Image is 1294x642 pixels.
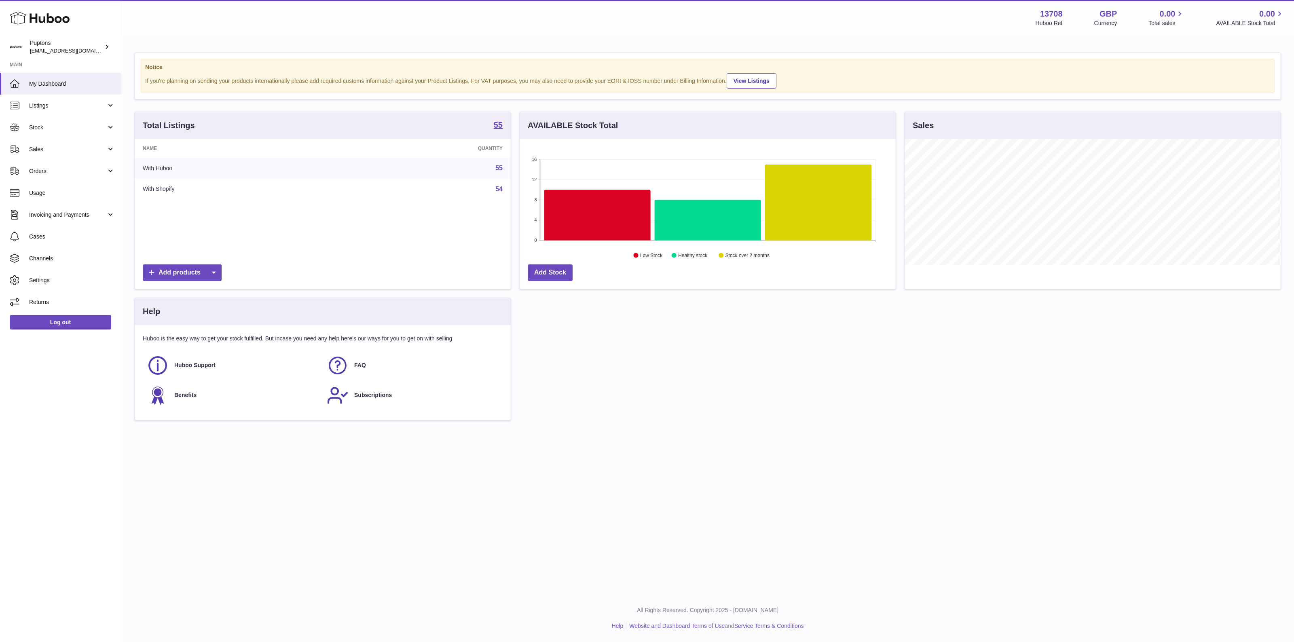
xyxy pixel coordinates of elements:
a: 0.00 Total sales [1148,8,1184,27]
strong: 13708 [1040,8,1063,19]
a: Huboo Support [147,355,319,376]
td: With Huboo [135,158,337,179]
text: 0 [534,238,537,243]
div: Huboo Ref [1036,19,1063,27]
span: 0.00 [1259,8,1275,19]
span: Returns [29,298,115,306]
p: Huboo is the easy way to get your stock fulfilled. But incase you need any help here's our ways f... [143,335,503,342]
span: Stock [29,124,106,131]
span: Listings [29,102,106,110]
span: Subscriptions [354,391,392,399]
img: hello@puptons.com [10,41,22,53]
a: View Listings [727,73,776,89]
span: AVAILABLE Stock Total [1216,19,1284,27]
th: Name [135,139,337,158]
text: Stock over 2 months [725,253,770,258]
strong: GBP [1099,8,1117,19]
span: Invoicing and Payments [29,211,106,219]
span: Cases [29,233,115,241]
span: Orders [29,167,106,175]
a: 55 [495,165,503,171]
a: Subscriptions [327,384,499,406]
text: 4 [534,218,537,222]
span: Benefits [174,391,197,399]
div: If you're planning on sending your products internationally please add required customs informati... [145,72,1270,89]
a: Add Stock [528,264,573,281]
a: Log out [10,315,111,329]
span: 0.00 [1160,8,1176,19]
span: Huboo Support [174,361,216,369]
text: Healthy stock [678,253,708,258]
a: Add products [143,264,222,281]
a: 0.00 AVAILABLE Stock Total [1216,8,1284,27]
h3: Total Listings [143,120,195,131]
span: Sales [29,146,106,153]
a: Website and Dashboard Terms of Use [629,623,725,629]
p: All Rights Reserved. Copyright 2025 - [DOMAIN_NAME] [128,606,1288,614]
h3: AVAILABLE Stock Total [528,120,618,131]
div: Currency [1094,19,1117,27]
td: With Shopify [135,179,337,200]
strong: 55 [494,121,503,129]
strong: Notice [145,63,1270,71]
h3: Help [143,306,160,317]
text: Low Stock [640,253,663,258]
li: and [626,622,803,630]
a: 54 [495,186,503,192]
div: Puptons [30,39,103,55]
text: 16 [532,157,537,162]
span: My Dashboard [29,80,115,88]
text: 12 [532,177,537,182]
a: Benefits [147,384,319,406]
a: 55 [494,121,503,131]
span: Channels [29,255,115,262]
a: Help [612,623,624,629]
span: Settings [29,277,115,284]
span: [EMAIL_ADDRESS][DOMAIN_NAME] [30,47,119,54]
a: Service Terms & Conditions [734,623,804,629]
th: Quantity [337,139,511,158]
span: Total sales [1148,19,1184,27]
text: 8 [534,197,537,202]
a: FAQ [327,355,499,376]
span: FAQ [354,361,366,369]
span: Usage [29,189,115,197]
h3: Sales [913,120,934,131]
